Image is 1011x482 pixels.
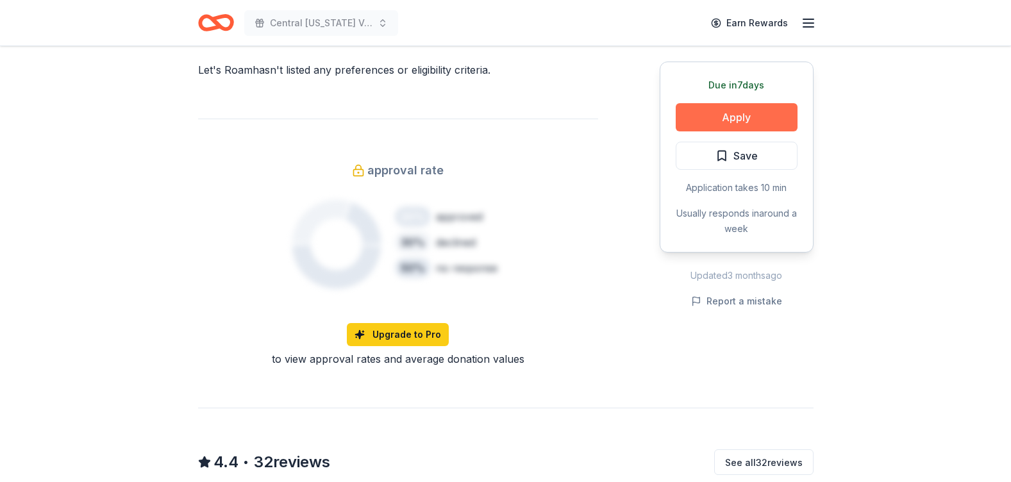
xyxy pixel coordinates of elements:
[198,8,234,38] a: Home
[436,260,497,276] div: no response
[395,232,431,253] div: 30 %
[244,10,398,36] button: Central [US_STATE] Veg Fest Animal Haven Silent Auction
[660,268,814,283] div: Updated 3 months ago
[703,12,796,35] a: Earn Rewards
[676,180,798,195] div: Application takes 10 min
[714,449,814,475] button: See all32reviews
[436,235,476,250] div: declined
[676,142,798,170] button: Save
[676,103,798,131] button: Apply
[213,452,238,472] span: 4.4
[198,351,598,367] div: to view approval rates and average donation values
[395,258,431,278] div: 50 %
[733,147,758,164] span: Save
[347,323,449,346] a: Upgrade to Pro
[691,294,782,309] button: Report a mistake
[676,78,798,93] div: Due in 7 days
[676,206,798,237] div: Usually responds in around a week
[254,452,330,472] span: 32 reviews
[395,206,431,227] div: 20 %
[270,15,372,31] span: Central [US_STATE] Veg Fest Animal Haven Silent Auction
[367,160,444,181] span: approval rate
[242,456,249,469] span: •
[198,62,598,78] div: Let's Roam hasn ' t listed any preferences or eligibility criteria.
[436,209,483,224] div: approved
